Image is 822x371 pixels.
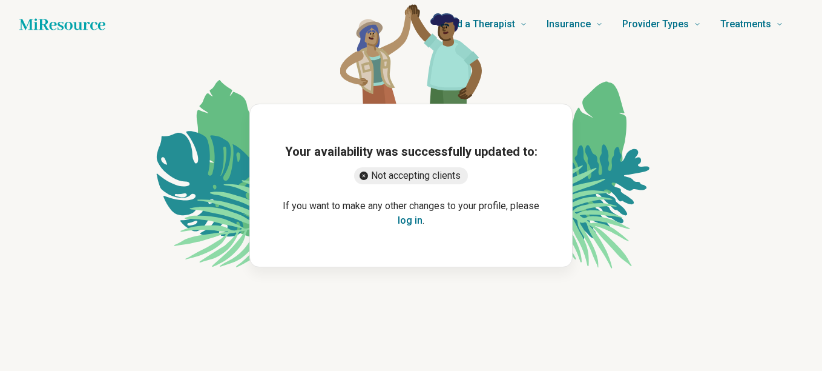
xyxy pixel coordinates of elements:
[354,167,468,184] div: Not accepting clients
[398,213,423,228] button: log in
[720,16,771,33] span: Treatments
[622,16,689,33] span: Provider Types
[547,16,591,33] span: Insurance
[269,199,553,228] p: If you want to make any other changes to your profile, please .
[19,12,105,36] a: Home page
[285,143,538,160] h1: Your availability was successfully updated to:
